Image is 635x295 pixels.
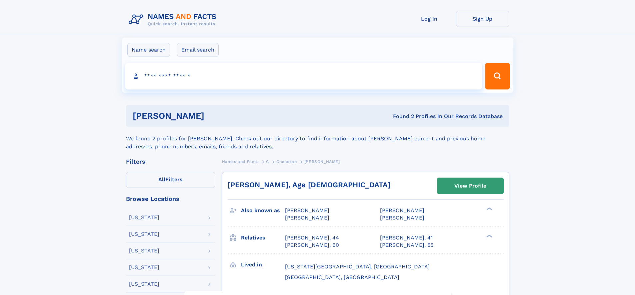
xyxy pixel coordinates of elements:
[125,63,482,89] input: search input
[129,265,159,270] div: [US_STATE]
[285,274,399,280] span: [GEOGRAPHIC_DATA], [GEOGRAPHIC_DATA]
[380,241,433,249] a: [PERSON_NAME], 55
[403,11,456,27] a: Log In
[129,281,159,287] div: [US_STATE]
[380,215,424,221] span: [PERSON_NAME]
[285,207,329,214] span: [PERSON_NAME]
[380,234,433,241] a: [PERSON_NAME], 41
[129,248,159,253] div: [US_STATE]
[126,172,215,188] label: Filters
[241,259,285,270] h3: Lived in
[437,178,503,194] a: View Profile
[285,215,329,221] span: [PERSON_NAME]
[285,263,430,270] span: [US_STATE][GEOGRAPHIC_DATA], [GEOGRAPHIC_DATA]
[485,63,510,89] button: Search Button
[127,43,170,57] label: Name search
[126,196,215,202] div: Browse Locations
[285,241,339,249] a: [PERSON_NAME], 60
[304,159,340,164] span: [PERSON_NAME]
[266,157,269,166] a: C
[285,234,339,241] a: [PERSON_NAME], 44
[276,157,297,166] a: Chandran
[456,11,509,27] a: Sign Up
[380,207,424,214] span: [PERSON_NAME]
[126,127,509,151] div: We found 2 profiles for [PERSON_NAME]. Check out our directory to find information about [PERSON_...
[158,176,165,183] span: All
[228,181,390,189] a: [PERSON_NAME], Age [DEMOGRAPHIC_DATA]
[299,113,503,120] div: Found 2 Profiles In Our Records Database
[133,112,299,120] h1: [PERSON_NAME]
[222,157,259,166] a: Names and Facts
[241,205,285,216] h3: Also known as
[485,234,493,238] div: ❯
[485,207,493,211] div: ❯
[276,159,297,164] span: Chandran
[129,215,159,220] div: [US_STATE]
[126,159,215,165] div: Filters
[266,159,269,164] span: C
[126,11,222,29] img: Logo Names and Facts
[177,43,219,57] label: Email search
[454,178,486,194] div: View Profile
[241,232,285,243] h3: Relatives
[129,231,159,237] div: [US_STATE]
